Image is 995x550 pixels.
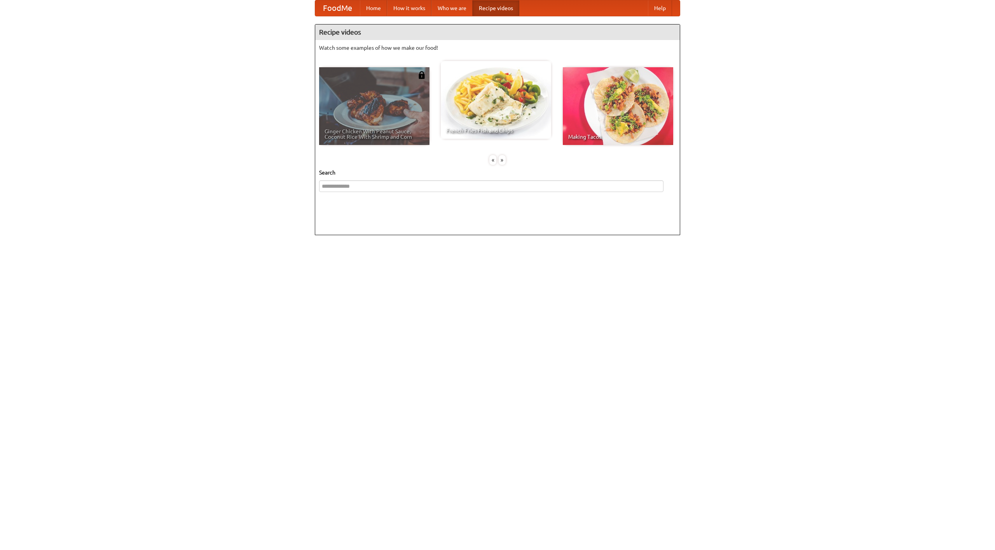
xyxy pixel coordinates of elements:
a: Help [648,0,672,16]
a: Making Tacos [563,67,673,145]
a: How it works [387,0,431,16]
h5: Search [319,169,676,176]
div: » [499,155,506,165]
a: Home [360,0,387,16]
span: French Fries Fish and Chips [446,128,546,133]
div: « [489,155,496,165]
a: Who we are [431,0,473,16]
p: Watch some examples of how we make our food! [319,44,676,52]
span: Making Tacos [568,134,668,140]
a: Recipe videos [473,0,519,16]
a: FoodMe [315,0,360,16]
a: French Fries Fish and Chips [441,61,551,139]
img: 483408.png [418,71,426,79]
h4: Recipe videos [315,24,680,40]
